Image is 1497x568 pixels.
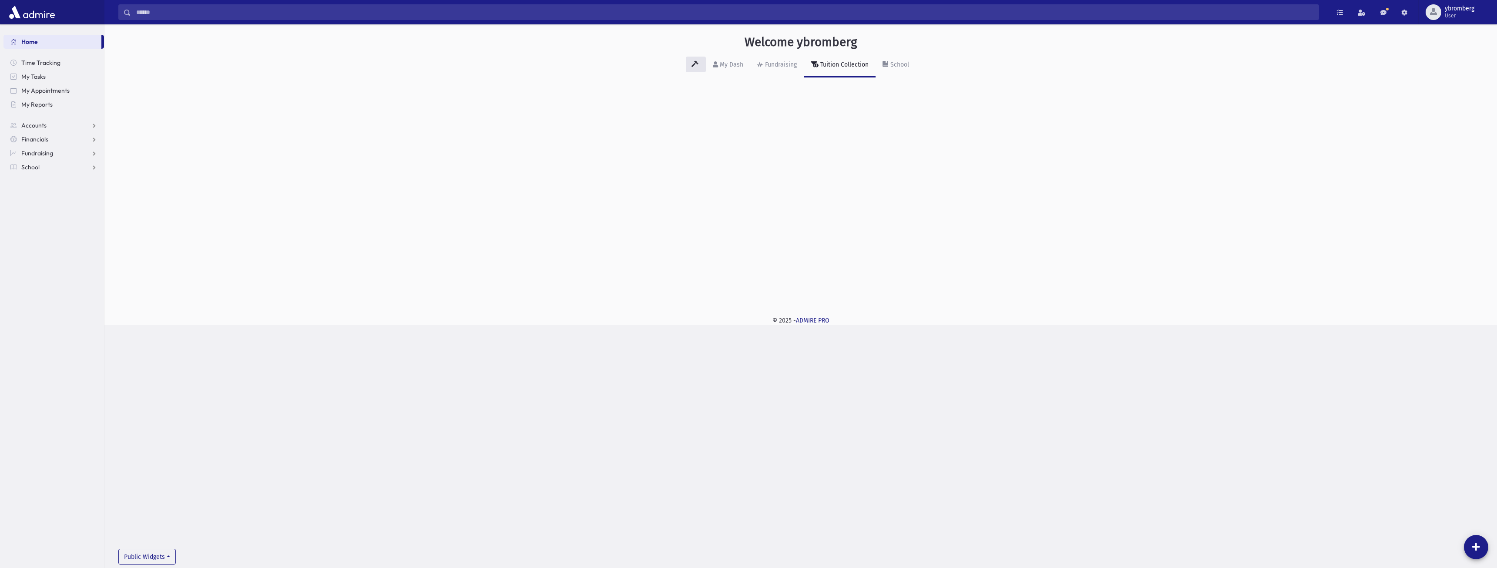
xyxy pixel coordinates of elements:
[1445,12,1474,19] span: User
[750,53,804,77] a: Fundraising
[21,121,47,129] span: Accounts
[3,118,104,132] a: Accounts
[718,61,743,68] div: My Dash
[21,101,53,108] span: My Reports
[3,35,101,49] a: Home
[21,149,53,157] span: Fundraising
[796,317,829,324] a: ADMIRE PRO
[21,135,48,143] span: Financials
[118,549,176,565] button: Public Widgets
[745,35,857,50] h3: Welcome ybromberg
[21,163,40,171] span: School
[3,146,104,160] a: Fundraising
[763,61,797,68] div: Fundraising
[889,61,909,68] div: School
[21,38,38,46] span: Home
[21,87,70,94] span: My Appointments
[3,70,104,84] a: My Tasks
[1445,5,1474,12] span: ybromberg
[819,61,869,68] div: Tuition Collection
[21,73,46,81] span: My Tasks
[118,316,1483,325] div: © 2025 -
[804,53,876,77] a: Tuition Collection
[3,97,104,111] a: My Reports
[3,132,104,146] a: Financials
[3,160,104,174] a: School
[131,4,1319,20] input: Search
[3,56,104,70] a: Time Tracking
[3,84,104,97] a: My Appointments
[876,53,916,77] a: School
[21,59,60,67] span: Time Tracking
[7,3,57,21] img: AdmirePro
[706,53,750,77] a: My Dash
